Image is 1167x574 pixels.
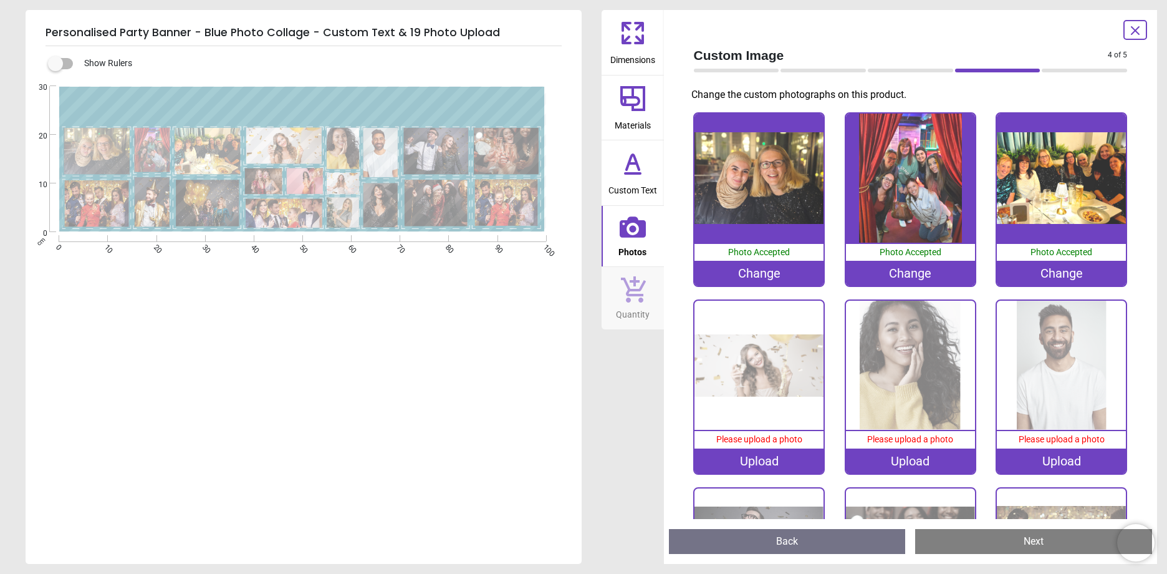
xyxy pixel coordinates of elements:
[602,267,664,329] button: Quantity
[669,529,906,554] button: Back
[345,243,353,251] span: 60
[694,449,824,474] div: Upload
[618,240,646,259] span: Photos
[997,449,1126,474] div: Upload
[610,48,655,67] span: Dimensions
[24,82,47,93] span: 30
[24,228,47,239] span: 0
[1117,524,1155,562] iframe: Brevo live chat
[1030,247,1092,257] span: Photo Accepted
[102,243,110,251] span: 10
[55,56,582,71] div: Show Rulers
[602,75,664,140] button: Materials
[716,434,802,444] span: Please upload a photo
[694,261,824,286] div: Change
[394,243,402,251] span: 70
[46,20,562,46] h5: Personalised Party Banner - Blue Photo Collage - Custom Text & 19 Photo Upload
[915,529,1152,554] button: Next
[53,243,61,251] span: 0
[248,243,256,251] span: 40
[867,434,953,444] span: Please upload a photo
[728,247,790,257] span: Photo Accepted
[615,114,651,132] span: Materials
[297,243,305,251] span: 50
[602,10,664,75] button: Dimensions
[199,243,208,251] span: 30
[151,243,159,251] span: 20
[880,247,941,257] span: Photo Accepted
[443,243,451,251] span: 80
[36,236,47,247] span: cm
[694,46,1108,64] span: Custom Image
[1019,434,1105,444] span: Please upload a photo
[540,243,549,251] span: 100
[24,180,47,190] span: 10
[492,243,500,251] span: 90
[1108,50,1127,61] span: 4 of 5
[616,303,650,321] span: Quantity
[602,140,664,205] button: Custom Text
[24,131,47,142] span: 20
[602,206,664,267] button: Photos
[608,178,657,197] span: Custom Text
[846,449,975,474] div: Upload
[846,261,975,286] div: Change
[997,261,1126,286] div: Change
[691,88,1138,102] p: Change the custom photographs on this product.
